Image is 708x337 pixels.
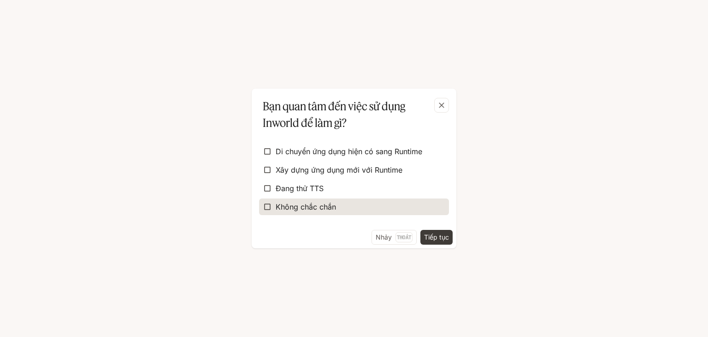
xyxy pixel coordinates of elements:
font: Tiếp tục [424,233,449,241]
button: Tiếp tục [420,230,453,245]
font: Không chắc chắn [276,202,336,211]
font: Nhảy [376,233,392,241]
font: Di chuyển ứng dụng hiện có sang Runtime [276,147,422,156]
button: NhảyThoát [372,230,417,245]
font: Bạn quan tâm đến việc sử dụng Inworld để làm gì? [263,99,405,130]
font: Xây dựng ứng dụng mới với Runtime [276,165,402,175]
font: Thoát [397,234,411,241]
font: Đang thử TTS [276,184,324,193]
